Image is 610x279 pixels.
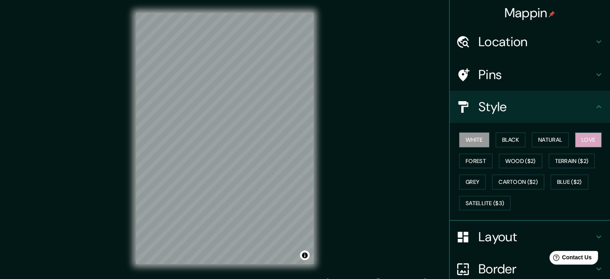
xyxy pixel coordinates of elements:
img: pin-icon.png [549,11,555,17]
button: Blue ($2) [551,175,588,189]
button: Wood ($2) [499,154,542,169]
button: Natural [532,132,569,147]
h4: Layout [478,229,594,245]
div: Location [450,26,610,58]
button: Cartoon ($2) [492,175,544,189]
div: Pins [450,59,610,91]
button: Toggle attribution [300,250,310,260]
div: Layout [450,221,610,253]
button: Forest [459,154,492,169]
canvas: Map [136,13,314,264]
button: Satellite ($3) [459,196,511,211]
h4: Border [478,261,594,277]
button: Terrain ($2) [549,154,595,169]
button: Grey [459,175,486,189]
h4: Mappin [505,5,555,21]
button: White [459,132,489,147]
button: Love [575,132,602,147]
button: Black [496,132,526,147]
div: Style [450,91,610,123]
h4: Location [478,34,594,50]
h4: Style [478,99,594,115]
h4: Pins [478,67,594,83]
iframe: Help widget launcher [539,248,601,270]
